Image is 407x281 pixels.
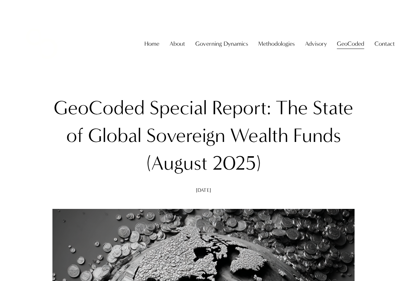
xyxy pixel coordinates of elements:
[196,187,211,193] span: [DATE]
[375,38,395,49] span: Contact
[305,38,327,49] span: Advisory
[375,38,395,50] a: folder dropdown
[337,38,364,50] a: folder dropdown
[305,38,327,50] a: folder dropdown
[88,122,142,149] div: Global
[195,38,248,49] span: Governing Dynamics
[66,122,83,149] div: of
[54,94,145,122] div: GeoCoded
[230,122,288,149] div: Wealth
[258,38,295,50] a: folder dropdown
[212,149,261,177] div: 2025)
[195,38,248,50] a: folder dropdown
[170,38,185,50] a: folder dropdown
[170,38,185,49] span: About
[12,14,71,73] img: Christopher Sanchez &amp; Co.
[258,38,295,49] span: Methodologies
[313,94,353,122] div: State
[144,38,159,50] a: Home
[150,94,207,122] div: Special
[337,38,364,49] span: GeoCoded
[276,94,308,122] div: The
[293,122,341,149] div: Funds
[212,94,271,122] div: Report:
[146,122,225,149] div: Sovereign
[146,149,208,177] div: (August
